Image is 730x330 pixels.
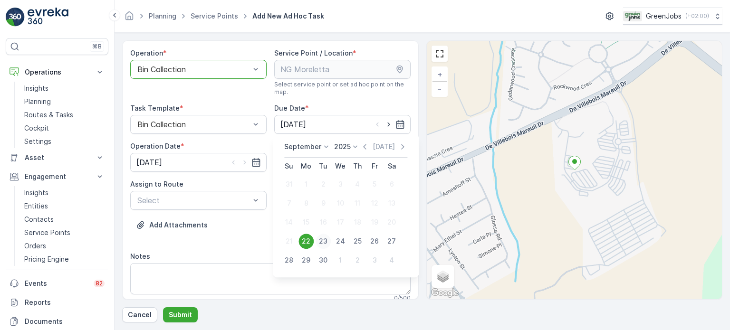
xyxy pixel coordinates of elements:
a: Planning [20,95,108,108]
div: 13 [384,196,399,211]
th: Thursday [349,158,366,175]
button: Submit [163,307,198,322]
th: Monday [298,158,315,175]
div: 8 [298,196,314,211]
div: 2 [350,253,365,268]
th: Friday [366,158,383,175]
span: + [438,70,442,78]
input: dd/mm/yyyy [274,115,411,134]
th: Wednesday [332,158,349,175]
p: Events [25,279,88,288]
p: 2025 [334,142,351,151]
div: 9 [316,196,331,211]
a: Routes & Tasks [20,108,108,122]
p: Orders [24,241,46,251]
p: Insights [24,84,48,93]
div: 26 [367,234,382,249]
p: Select [137,195,250,206]
a: Contacts [20,213,108,226]
p: 82 [96,280,103,287]
p: Documents [25,317,105,326]
a: View Fullscreen [432,47,447,61]
p: Routes & Tasks [24,110,73,120]
button: GreenJobs(+02:00) [623,8,722,25]
a: Layers [432,266,453,287]
p: Add Attachments [149,220,208,230]
div: 11 [350,196,365,211]
div: 29 [298,253,314,268]
p: Pricing Engine [24,255,69,264]
th: Tuesday [315,158,332,175]
p: GreenJobs [646,11,682,21]
p: Entities [24,201,48,211]
p: Engagement [25,172,89,181]
a: Open this area in Google Maps (opens a new window) [429,287,461,299]
p: 0 / 500 [394,294,411,302]
p: Cockpit [24,123,49,133]
div: 6 [384,177,399,192]
div: 31 [281,177,297,192]
th: Sunday [280,158,298,175]
img: logo_light-DOdMpM7g.png [28,8,68,27]
div: 22 [298,234,314,249]
div: 24 [333,234,348,249]
p: Submit [169,310,192,320]
p: Asset [25,153,89,162]
label: Notes [130,252,150,260]
img: Google [429,287,461,299]
p: Insights [24,188,48,198]
input: NG Moreletta [274,60,411,79]
a: Zoom In [432,67,447,82]
span: Select service point or set ad hoc point on the map. [274,81,411,96]
a: Homepage [124,14,134,22]
a: Entities [20,199,108,213]
div: 18 [350,215,365,230]
span: − [437,85,442,93]
img: Green_Jobs_Logo.png [623,11,642,21]
div: 21 [281,234,297,249]
p: September [284,142,321,151]
p: Reports [25,298,105,307]
a: Cockpit [20,122,108,135]
div: 16 [316,215,331,230]
button: Asset [6,148,108,167]
div: 23 [316,234,331,249]
label: Task Template [130,104,180,112]
div: 2 [316,177,331,192]
div: 10 [333,196,348,211]
label: Operation [130,49,163,57]
p: Operations [25,67,89,77]
p: Service Points [24,228,70,237]
a: Insights [20,82,108,95]
div: 4 [384,253,399,268]
label: Service Point / Location [274,49,353,57]
div: 30 [316,253,331,268]
button: Cancel [122,307,157,322]
p: ⌘B [92,43,102,50]
p: Planning [24,97,51,106]
a: Zoom Out [432,82,447,96]
a: Insights [20,186,108,199]
button: Upload File [130,217,213,233]
p: Settings [24,137,51,146]
div: 1 [333,253,348,268]
a: Settings [20,135,108,148]
a: Events82 [6,274,108,293]
div: 28 [281,253,297,268]
img: logo [6,8,25,27]
div: 12 [367,196,382,211]
div: 14 [281,215,297,230]
a: Pricing Engine [20,253,108,266]
div: 1 [298,177,314,192]
div: 5 [367,177,382,192]
a: Planning [149,12,176,20]
p: ( +02:00 ) [685,12,709,20]
div: 19 [367,215,382,230]
div: 25 [350,234,365,249]
p: Cancel [128,310,152,320]
th: Saturday [383,158,400,175]
div: 4 [350,177,365,192]
button: Operations [6,63,108,82]
a: Service Points [191,12,238,20]
div: 7 [281,196,297,211]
